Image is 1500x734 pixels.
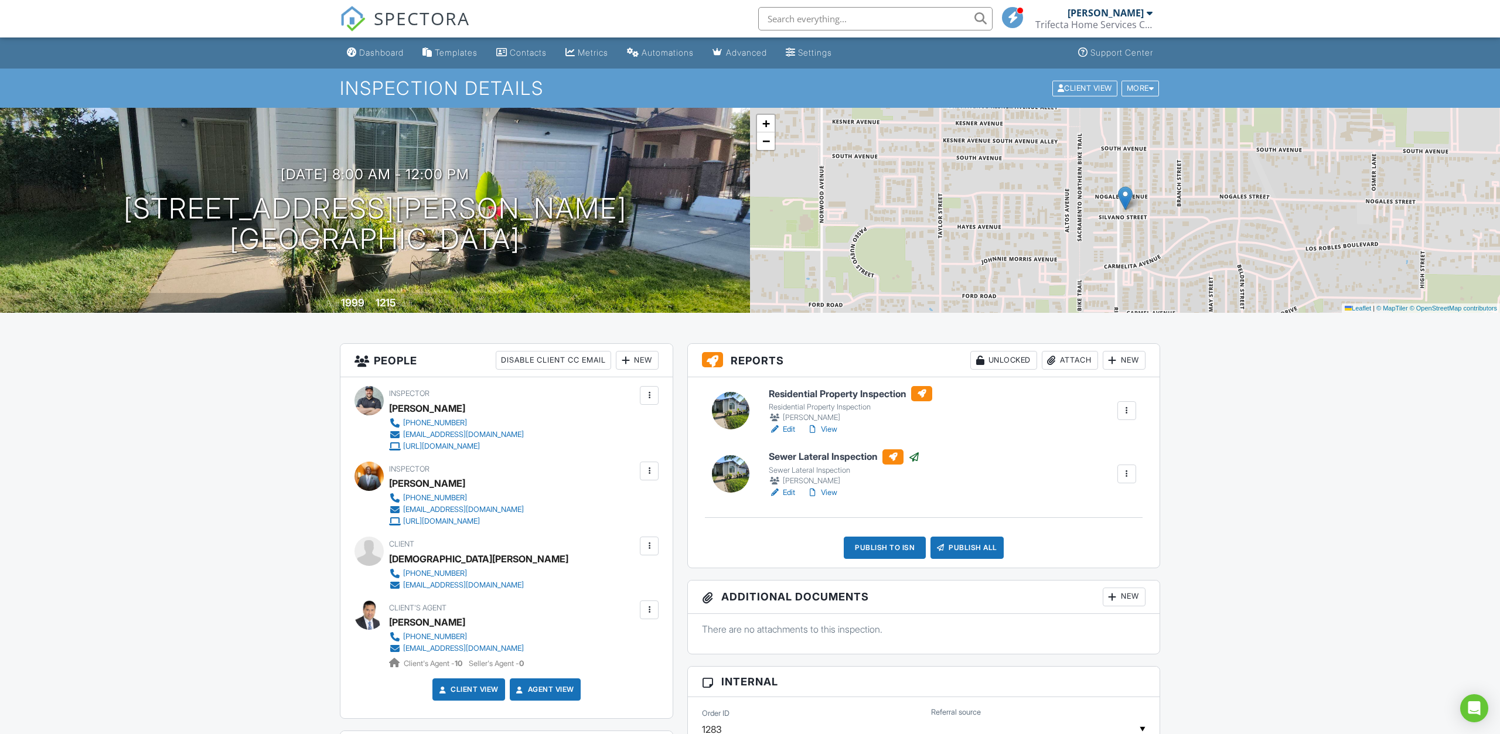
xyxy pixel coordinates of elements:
h1: [STREET_ADDRESS][PERSON_NAME] [GEOGRAPHIC_DATA] [124,193,627,255]
div: [PERSON_NAME] [389,474,465,492]
span: | [1373,305,1375,312]
div: [EMAIL_ADDRESS][DOMAIN_NAME] [403,505,524,514]
a: © OpenStreetMap contributors [1410,305,1497,312]
div: [PHONE_NUMBER] [403,493,467,503]
a: Edit [769,487,795,499]
a: Contacts [492,42,551,64]
span: Built [326,299,339,308]
h3: People [340,344,673,377]
h6: Sewer Lateral Inspection [769,449,920,465]
div: [EMAIL_ADDRESS][DOMAIN_NAME] [403,644,524,653]
span: + [762,116,770,131]
h1: Inspection Details [340,78,1160,98]
span: Client [389,540,414,548]
a: Client View [1051,83,1120,92]
div: Unlocked [970,351,1037,370]
a: [EMAIL_ADDRESS][DOMAIN_NAME] [389,429,524,441]
a: [URL][DOMAIN_NAME] [389,515,524,527]
a: Zoom in [757,115,775,132]
a: [EMAIL_ADDRESS][DOMAIN_NAME] [389,579,559,591]
div: [URL][DOMAIN_NAME] [403,517,480,526]
div: [EMAIL_ADDRESS][DOMAIN_NAME] [403,430,524,439]
a: Residential Property Inspection Residential Property Inspection [PERSON_NAME] [769,386,932,424]
a: Edit [769,424,795,435]
div: [PHONE_NUMBER] [403,632,467,641]
div: [PHONE_NUMBER] [403,569,467,578]
h3: Additional Documents [688,581,1160,614]
a: Zoom out [757,132,775,150]
div: [PERSON_NAME] [1068,7,1144,19]
div: Publish to ISN [844,537,926,559]
div: [PERSON_NAME] [389,400,465,417]
span: SPECTORA [374,6,470,30]
p: There are no attachments to this inspection. [702,623,1146,636]
div: New [1103,588,1146,606]
span: sq. ft. [398,299,414,308]
a: [EMAIL_ADDRESS][DOMAIN_NAME] [389,643,524,654]
span: − [762,134,770,148]
label: Referral source [931,707,981,718]
span: Seller's Agent - [469,659,524,668]
h3: Internal [688,667,1160,697]
div: [URL][DOMAIN_NAME] [403,442,480,451]
a: Dashboard [342,42,408,64]
a: [PERSON_NAME] [389,613,465,631]
div: Contacts [510,47,547,57]
a: View [807,424,837,435]
div: [DEMOGRAPHIC_DATA][PERSON_NAME] [389,550,568,568]
div: Automations [642,47,694,57]
div: 1999 [341,296,364,309]
div: Publish All [930,537,1004,559]
h6: Residential Property Inspection [769,386,932,401]
span: Inspector [389,389,429,398]
div: New [1103,351,1146,370]
a: [URL][DOMAIN_NAME] [389,441,524,452]
div: Residential Property Inspection [769,402,932,412]
div: Metrics [578,47,608,57]
strong: 0 [519,659,524,668]
a: Agent View [514,684,574,695]
a: [EMAIL_ADDRESS][DOMAIN_NAME] [389,504,524,515]
div: Templates [435,47,478,57]
div: Disable Client CC Email [496,351,611,370]
a: Automations (Basic) [622,42,698,64]
span: Client's Agent - [404,659,464,668]
div: Attach [1042,351,1098,370]
a: Leaflet [1345,305,1371,312]
a: Client View [437,684,499,695]
a: Support Center [1073,42,1158,64]
a: Templates [418,42,482,64]
div: Advanced [726,47,767,57]
div: Sewer Lateral Inspection [769,466,920,475]
div: 1215 [376,296,396,309]
div: [PERSON_NAME] [769,475,920,487]
a: © MapTiler [1376,305,1408,312]
a: [PHONE_NUMBER] [389,631,524,643]
div: Open Intercom Messenger [1460,694,1488,722]
h3: Reports [688,344,1160,377]
strong: 10 [455,659,462,668]
div: Settings [798,47,832,57]
h3: [DATE] 8:00 am - 12:00 pm [281,166,469,182]
img: The Best Home Inspection Software - Spectora [340,6,366,32]
input: Search everything... [758,7,993,30]
div: [PERSON_NAME] [769,412,932,424]
div: Client View [1052,80,1117,96]
a: [PHONE_NUMBER] [389,492,524,504]
label: Order ID [702,708,729,719]
span: Client's Agent [389,603,446,612]
div: [EMAIL_ADDRESS][DOMAIN_NAME] [403,581,524,590]
div: More [1121,80,1160,96]
div: Trifecta Home Services Corp. [1035,19,1153,30]
span: Inspector [389,465,429,473]
div: Support Center [1090,47,1153,57]
a: View [807,487,837,499]
div: [PHONE_NUMBER] [403,418,467,428]
a: Advanced [708,42,772,64]
div: Dashboard [359,47,404,57]
a: [PHONE_NUMBER] [389,417,524,429]
a: Sewer Lateral Inspection Sewer Lateral Inspection [PERSON_NAME] [769,449,920,487]
a: [PHONE_NUMBER] [389,568,559,579]
img: Marker [1118,186,1133,210]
